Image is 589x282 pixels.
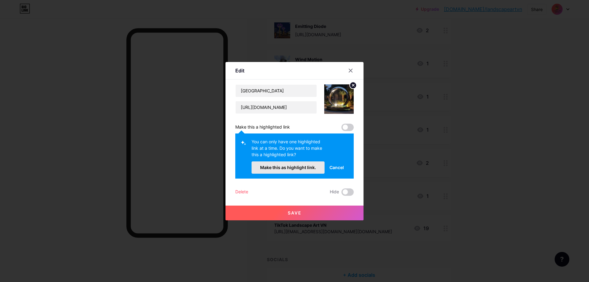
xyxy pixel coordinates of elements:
button: Save [225,206,364,220]
input: URL [236,101,317,114]
span: Hide [330,188,339,196]
span: Save [288,210,302,215]
div: You can only have one highlighted link at a time. Do you want to make this a highlighted link? [252,138,325,161]
button: Cancel [325,161,349,174]
span: Cancel [329,164,344,171]
button: Make this as highlight link. [252,161,325,174]
div: Edit [235,67,244,74]
input: Title [236,85,317,97]
div: Make this a highlighted link [235,124,290,131]
img: link_thumbnail [324,84,354,114]
span: Make this as highlight link. [260,165,316,170]
div: Delete [235,188,248,196]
